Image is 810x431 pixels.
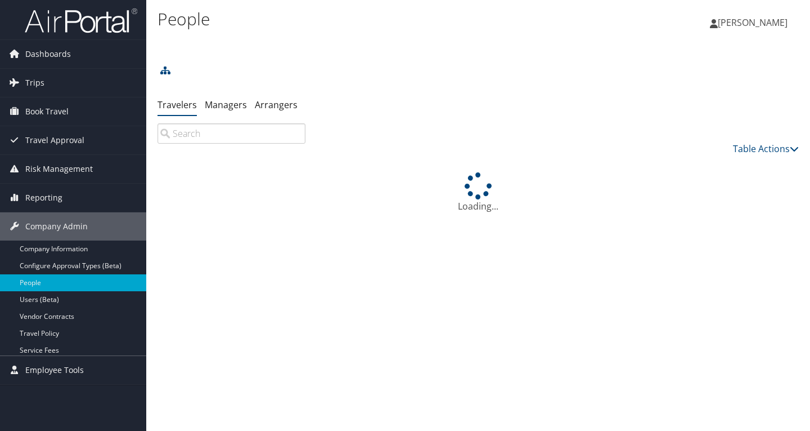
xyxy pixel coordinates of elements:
a: Table Actions [733,143,799,155]
a: Managers [205,99,247,111]
span: [PERSON_NAME] [718,16,787,29]
div: Loading... [157,172,799,213]
span: Employee Tools [25,356,84,384]
span: Risk Management [25,155,93,183]
h1: People [157,7,585,31]
span: Travel Approval [25,126,84,154]
span: Dashboards [25,40,71,68]
span: Trips [25,69,44,97]
input: Search [157,123,305,144]
span: Company Admin [25,212,88,241]
span: Reporting [25,184,62,212]
span: Book Travel [25,97,69,126]
a: Travelers [157,99,197,111]
a: Arrangers [255,99,298,111]
a: [PERSON_NAME] [710,6,799,39]
img: airportal-logo.png [25,7,137,34]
